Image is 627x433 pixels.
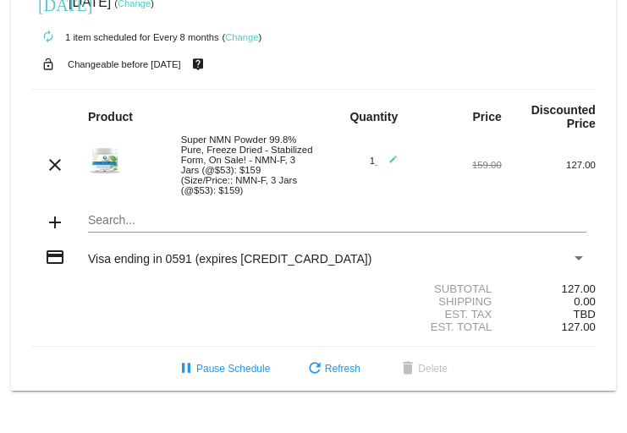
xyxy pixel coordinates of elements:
[88,110,133,123] strong: Product
[223,32,262,42] small: ( )
[313,321,501,333] div: Est. Total
[313,308,501,321] div: Est. Tax
[68,59,181,69] small: Changeable before [DATE]
[502,282,596,295] div: 127.00
[45,212,65,233] mat-icon: add
[188,53,208,75] mat-icon: live_help
[225,32,258,42] a: Change
[45,155,65,175] mat-icon: clear
[313,295,501,308] div: Shipping
[562,321,596,333] span: 127.00
[398,359,418,380] mat-icon: delete
[173,134,314,195] div: Super NMN Powder 99.8% Pure, Freeze Dried - Stabilized Form, On Sale! - NMN-F, 3 Jars (@$53): $15...
[473,110,502,123] strong: Price
[502,160,596,170] div: 127.00
[408,160,502,170] div: 159.00
[88,148,122,179] img: nicotinamide-new.png
[305,363,360,375] span: Refresh
[38,53,58,75] mat-icon: lock_open
[574,308,596,321] span: TBD
[574,295,596,308] span: 0.00
[176,363,270,375] span: Pause Schedule
[31,32,219,42] small: 1 item scheduled for Every 8 months
[398,363,448,375] span: Delete
[313,282,501,295] div: Subtotal
[45,247,65,267] mat-icon: credit_card
[88,252,371,266] span: Visa ending in 0591 (expires [CREDIT_CARD_DATA])
[38,27,58,47] mat-icon: autorenew
[176,359,196,380] mat-icon: pause
[531,103,596,130] strong: Discounted Price
[88,252,586,266] mat-select: Payment Method
[88,214,586,227] input: Search...
[305,359,325,380] mat-icon: refresh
